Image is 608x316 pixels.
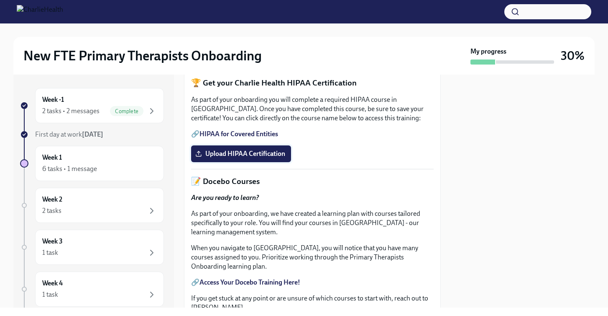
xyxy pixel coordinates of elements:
h6: Week 4 [42,279,63,288]
p: When you navigate to [GEOGRAPHIC_DATA], you will notice that you have many courses assigned to yo... [191,243,434,271]
a: Week 41 task [20,272,164,307]
a: Access Your Docebo Training Here! [199,278,300,286]
p: As part of your onboarding, we have created a learning plan with courses tailored specifically to... [191,209,434,237]
h6: Week 2 [42,195,62,204]
p: 🔗 [191,278,434,287]
a: Week -12 tasks • 2 messagesComplete [20,88,164,123]
div: 2 tasks [42,206,61,215]
h2: New FTE Primary Therapists Onboarding [23,47,262,64]
img: CharlieHealth [17,5,63,18]
div: 2 tasks • 2 messages [42,106,100,116]
span: Upload HIPAA Certification [197,150,285,158]
p: If you get stuck at any point or are unsure of which courses to start with, reach out to [PERSON_... [191,294,434,312]
p: As part of your onboarding you will complete a required HIPAA course in [GEOGRAPHIC_DATA]. Once y... [191,95,434,123]
h6: Week 3 [42,237,63,246]
h6: Week 1 [42,153,62,162]
strong: Are you ready to learn? [191,194,259,202]
p: 🔗 [191,130,434,139]
div: 6 tasks • 1 message [42,164,97,174]
label: Upload HIPAA Certification [191,145,291,162]
a: Week 31 task [20,230,164,265]
h6: Week -1 [42,95,64,104]
a: Week 16 tasks • 1 message [20,146,164,181]
p: 🏆 Get your Charlie Health HIPAA Certification [191,78,434,88]
strong: My progress [470,47,506,56]
a: First day at work[DATE] [20,130,164,139]
span: First day at work [35,130,103,138]
a: Week 22 tasks [20,188,164,223]
a: HIPAA for Covered Entities [199,130,278,138]
div: 1 task [42,290,58,299]
div: 1 task [42,248,58,257]
span: Complete [110,108,143,114]
strong: [DATE] [82,130,103,138]
p: 📝 Docebo Courses [191,176,434,187]
h3: 30% [561,48,585,63]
